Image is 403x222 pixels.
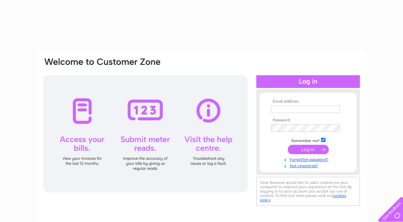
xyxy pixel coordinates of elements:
input: Submit [288,145,329,154]
a: Forgotten password? [271,156,347,162]
th: Password: [269,118,347,123]
th: Email Address: [269,99,347,104]
a: cookies policy [260,193,346,202]
td: Remember me? [269,137,347,143]
div: Clear Business would like to place cookies on your computer to improve your experience of the sit... [256,177,360,206]
a: Not registered? [271,162,347,169]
